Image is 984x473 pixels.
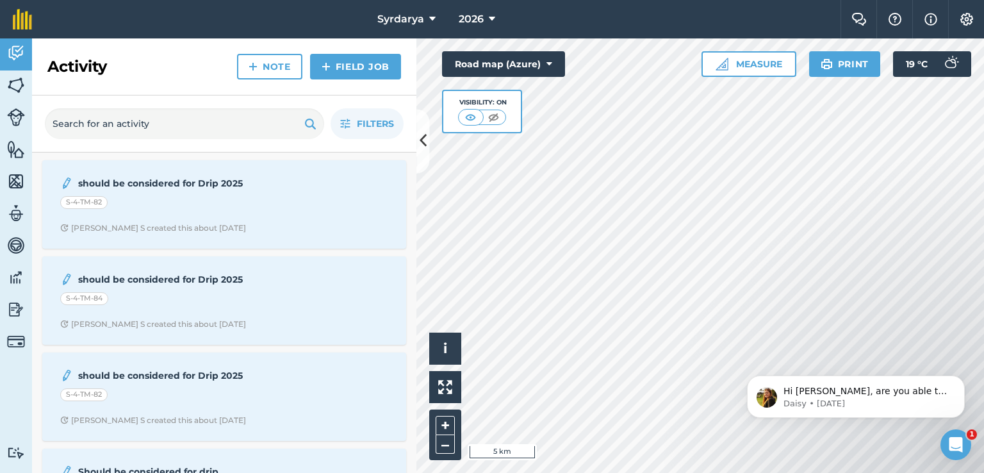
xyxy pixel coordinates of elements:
img: A question mark icon [887,13,903,26]
a: should be considered for Drip 2025S-4-TM-82Clock with arrow pointing clockwise[PERSON_NAME] S cre... [50,360,398,433]
input: Search for an activity [45,108,324,139]
div: S-4-TM-84 [60,292,108,305]
a: Field Job [310,54,401,79]
a: should be considered for Drip 2025S-4-TM-84Clock with arrow pointing clockwise[PERSON_NAME] S cre... [50,264,398,337]
button: Road map (Azure) [442,51,565,77]
div: [PERSON_NAME] S created this about [DATE] [60,319,246,329]
strong: should be considered for Drip 2025 [78,369,281,383]
span: 1 [967,429,977,440]
img: Clock with arrow pointing clockwise [60,320,69,328]
img: svg+xml;base64,PD94bWwgdmVyc2lvbj0iMS4wIiBlbmNvZGluZz0idXRmLTgiPz4KPCEtLSBHZW5lcmF0b3I6IEFkb2JlIE... [60,368,73,383]
img: svg+xml;base64,PHN2ZyB4bWxucz0iaHR0cDovL3d3dy53My5vcmcvMjAwMC9zdmciIHdpZHRoPSI1NiIgaGVpZ2h0PSI2MC... [7,172,25,191]
span: i [443,340,447,356]
img: Four arrows, one pointing top left, one top right, one bottom right and the last bottom left [438,380,452,394]
img: Two speech bubbles overlapping with the left bubble in the forefront [851,13,867,26]
img: svg+xml;base64,PHN2ZyB4bWxucz0iaHR0cDovL3d3dy53My5vcmcvMjAwMC9zdmciIHdpZHRoPSI1MCIgaGVpZ2h0PSI0MC... [486,111,502,124]
a: Note [237,54,302,79]
img: svg+xml;base64,PD94bWwgdmVyc2lvbj0iMS4wIiBlbmNvZGluZz0idXRmLTgiPz4KPCEtLSBHZW5lcmF0b3I6IEFkb2JlIE... [938,51,963,77]
button: Print [809,51,881,77]
img: svg+xml;base64,PHN2ZyB4bWxucz0iaHR0cDovL3d3dy53My5vcmcvMjAwMC9zdmciIHdpZHRoPSI1MCIgaGVpZ2h0PSI0MC... [463,111,479,124]
img: Clock with arrow pointing clockwise [60,224,69,232]
iframe: Intercom notifications message [728,349,984,438]
button: Filters [331,108,404,139]
img: svg+xml;base64,PD94bWwgdmVyc2lvbj0iMS4wIiBlbmNvZGluZz0idXRmLTgiPz4KPCEtLSBHZW5lcmF0b3I6IEFkb2JlIE... [60,272,73,287]
strong: should be considered for Drip 2025 [78,176,281,190]
img: fieldmargin Logo [13,9,32,29]
img: svg+xml;base64,PD94bWwgdmVyc2lvbj0iMS4wIiBlbmNvZGluZz0idXRmLTgiPz4KPCEtLSBHZW5lcmF0b3I6IEFkb2JlIE... [7,108,25,126]
img: svg+xml;base64,PD94bWwgdmVyc2lvbj0iMS4wIiBlbmNvZGluZz0idXRmLTgiPz4KPCEtLSBHZW5lcmF0b3I6IEFkb2JlIE... [60,176,73,191]
strong: should be considered for Drip 2025 [78,272,281,286]
img: Clock with arrow pointing clockwise [60,416,69,424]
div: S-4-TM-82 [60,388,108,401]
img: svg+xml;base64,PD94bWwgdmVyc2lvbj0iMS4wIiBlbmNvZGluZz0idXRmLTgiPz4KPCEtLSBHZW5lcmF0b3I6IEFkb2JlIE... [7,44,25,63]
button: 19 °C [893,51,971,77]
button: i [429,333,461,365]
img: svg+xml;base64,PHN2ZyB4bWxucz0iaHR0cDovL3d3dy53My5vcmcvMjAwMC9zdmciIHdpZHRoPSIxNCIgaGVpZ2h0PSIyNC... [322,59,331,74]
img: svg+xml;base64,PHN2ZyB4bWxucz0iaHR0cDovL3d3dy53My5vcmcvMjAwMC9zdmciIHdpZHRoPSI1NiIgaGVpZ2h0PSI2MC... [7,140,25,159]
img: A cog icon [959,13,974,26]
img: svg+xml;base64,PHN2ZyB4bWxucz0iaHR0cDovL3d3dy53My5vcmcvMjAwMC9zdmciIHdpZHRoPSIxOSIgaGVpZ2h0PSIyNC... [304,116,316,131]
span: 2026 [459,12,484,27]
img: svg+xml;base64,PD94bWwgdmVyc2lvbj0iMS4wIiBlbmNvZGluZz0idXRmLTgiPz4KPCEtLSBHZW5lcmF0b3I6IEFkb2JlIE... [7,204,25,223]
div: Visibility: On [458,97,507,108]
div: [PERSON_NAME] S created this about [DATE] [60,415,246,426]
img: Ruler icon [716,58,728,71]
a: should be considered for Drip 2025S-4-TM-82Clock with arrow pointing clockwise[PERSON_NAME] S cre... [50,168,398,241]
button: + [436,416,455,435]
iframe: Intercom live chat [940,429,971,460]
img: svg+xml;base64,PD94bWwgdmVyc2lvbj0iMS4wIiBlbmNvZGluZz0idXRmLTgiPz4KPCEtLSBHZW5lcmF0b3I6IEFkb2JlIE... [7,300,25,319]
img: svg+xml;base64,PD94bWwgdmVyc2lvbj0iMS4wIiBlbmNvZGluZz0idXRmLTgiPz4KPCEtLSBHZW5lcmF0b3I6IEFkb2JlIE... [7,447,25,459]
img: svg+xml;base64,PHN2ZyB4bWxucz0iaHR0cDovL3d3dy53My5vcmcvMjAwMC9zdmciIHdpZHRoPSIxOSIgaGVpZ2h0PSIyNC... [821,56,833,72]
img: svg+xml;base64,PHN2ZyB4bWxucz0iaHR0cDovL3d3dy53My5vcmcvMjAwMC9zdmciIHdpZHRoPSIxNCIgaGVpZ2h0PSIyNC... [249,59,258,74]
button: Measure [701,51,796,77]
img: svg+xml;base64,PD94bWwgdmVyc2lvbj0iMS4wIiBlbmNvZGluZz0idXRmLTgiPz4KPCEtLSBHZW5lcmF0b3I6IEFkb2JlIE... [7,333,25,351]
img: svg+xml;base64,PHN2ZyB4bWxucz0iaHR0cDovL3d3dy53My5vcmcvMjAwMC9zdmciIHdpZHRoPSIxNyIgaGVpZ2h0PSIxNy... [924,12,937,27]
div: [PERSON_NAME] S created this about [DATE] [60,223,246,233]
img: svg+xml;base64,PD94bWwgdmVyc2lvbj0iMS4wIiBlbmNvZGluZz0idXRmLTgiPz4KPCEtLSBHZW5lcmF0b3I6IEFkb2JlIE... [7,268,25,287]
h2: Activity [47,56,107,77]
button: – [436,435,455,454]
img: svg+xml;base64,PHN2ZyB4bWxucz0iaHR0cDovL3d3dy53My5vcmcvMjAwMC9zdmciIHdpZHRoPSI1NiIgaGVpZ2h0PSI2MC... [7,76,25,95]
img: svg+xml;base64,PD94bWwgdmVyc2lvbj0iMS4wIiBlbmNvZGluZz0idXRmLTgiPz4KPCEtLSBHZW5lcmF0b3I6IEFkb2JlIE... [7,236,25,255]
span: 19 ° C [906,51,928,77]
span: Filters [357,117,394,131]
div: S-4-TM-82 [60,196,108,209]
span: Syrdarya [377,12,424,27]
